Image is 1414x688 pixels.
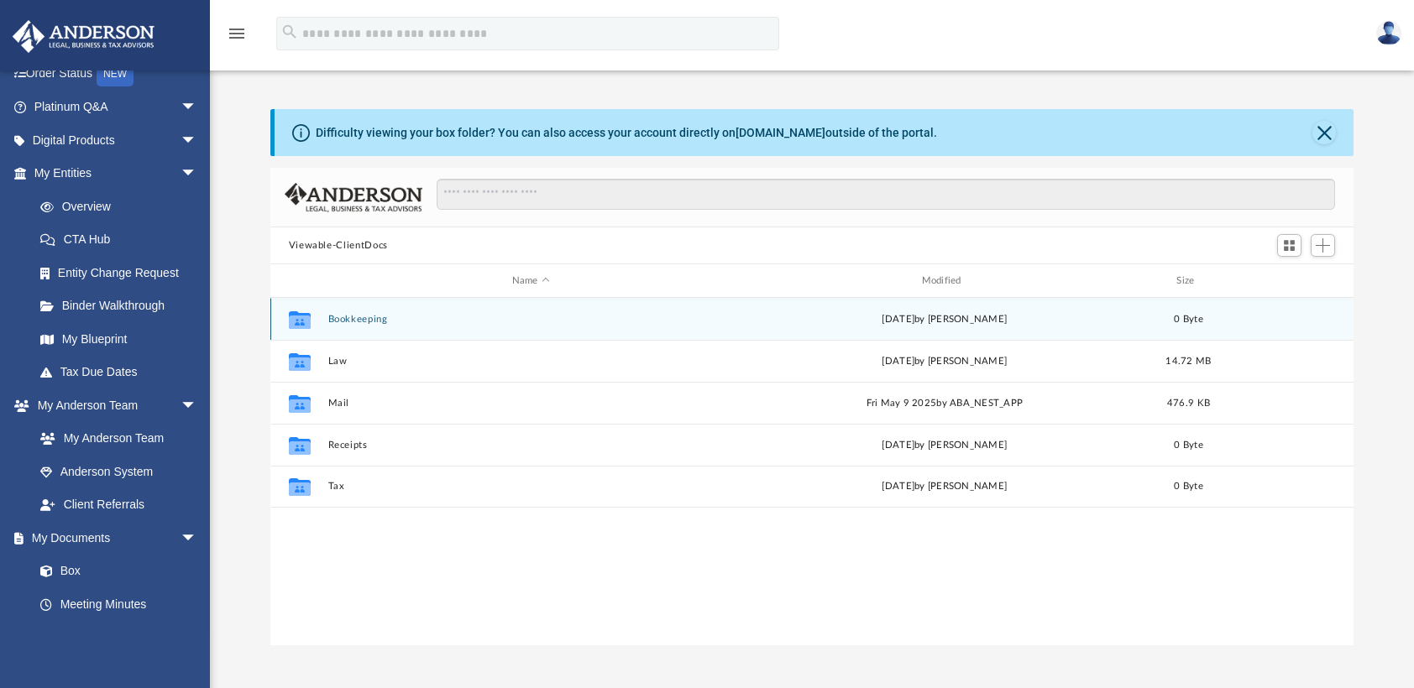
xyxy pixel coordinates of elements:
[12,388,214,422] a: My Anderson Teamarrow_drop_down
[24,488,214,522] a: Client Referrals
[24,322,214,356] a: My Blueprint
[327,398,734,409] button: Mail
[316,124,937,142] div: Difficulty viewing your box folder? You can also access your account directly on outside of the p...
[24,190,223,223] a: Overview
[12,157,223,190] a: My Entitiesarrow_drop_down
[12,91,223,124] a: Platinum Q&Aarrow_drop_down
[1376,21,1401,45] img: User Pic
[736,126,825,139] a: [DOMAIN_NAME]
[289,238,388,253] button: Viewable-ClientDocs
[227,23,247,44] i: menu
[741,274,1147,289] div: Modified
[741,438,1148,453] div: [DATE] by [PERSON_NAME]
[1165,357,1211,366] span: 14.72 MB
[327,440,734,451] button: Receipts
[327,274,733,289] div: Name
[12,521,214,555] a: My Documentsarrow_drop_down
[327,481,734,492] button: Tax
[1155,274,1222,289] div: Size
[227,32,247,44] a: menu
[1229,274,1347,289] div: id
[280,23,299,41] i: search
[741,479,1148,494] div: [DATE] by [PERSON_NAME]
[1312,121,1336,144] button: Close
[181,157,214,191] span: arrow_drop_down
[24,621,206,654] a: Forms Library
[24,256,223,289] a: Entity Change Request
[12,56,223,91] a: Order StatusNEW
[181,521,214,555] span: arrow_drop_down
[327,314,734,325] button: Bookkeeping
[24,555,206,588] a: Box
[1174,440,1203,450] span: 0 Byte
[741,396,1148,411] div: Fri May 9 2025 by ABA_NEST_APP
[277,274,319,289] div: id
[181,91,214,125] span: arrow_drop_down
[741,354,1148,369] div: [DATE] by [PERSON_NAME]
[1311,234,1336,258] button: Add
[12,123,223,157] a: Digital Productsarrow_drop_down
[1277,234,1302,258] button: Switch to Grid View
[24,289,223,323] a: Binder Walkthrough
[741,312,1148,327] div: [DATE] by [PERSON_NAME]
[327,356,734,367] button: Law
[1167,399,1210,408] span: 476.9 KB
[1174,315,1203,324] span: 0 Byte
[437,179,1335,211] input: Search files and folders
[24,455,214,488] a: Anderson System
[24,422,206,456] a: My Anderson Team
[24,223,223,257] a: CTA Hub
[181,388,214,423] span: arrow_drop_down
[24,587,214,621] a: Meeting Minutes
[8,20,160,53] img: Anderson Advisors Platinum Portal
[270,298,1354,646] div: grid
[181,123,214,158] span: arrow_drop_down
[24,356,223,389] a: Tax Due Dates
[97,61,134,86] div: NEW
[1174,482,1203,491] span: 0 Byte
